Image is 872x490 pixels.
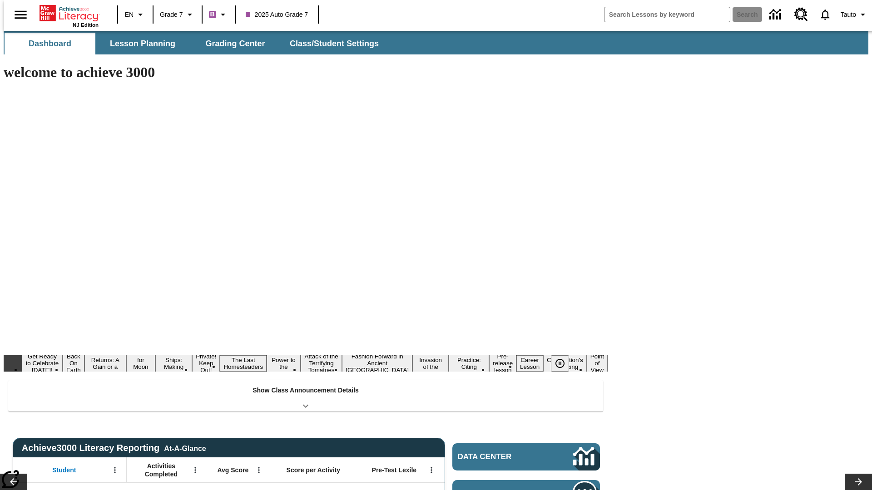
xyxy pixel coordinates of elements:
button: Slide 14 Career Lesson [516,355,543,372]
div: Pause [551,355,578,372]
button: Dashboard [5,33,95,54]
button: Class/Student Settings [282,33,386,54]
span: 2025 Auto Grade 7 [246,10,308,20]
div: SubNavbar [4,31,868,54]
button: Pause [551,355,569,372]
button: Slide 12 Mixed Practice: Citing Evidence [449,348,489,378]
span: EN [125,10,134,20]
span: NJ Edition [73,22,99,28]
span: Activities Completed [131,462,191,478]
span: Lesson Planning [110,39,175,49]
span: Pre-Test Lexile [372,466,417,474]
button: Open side menu [7,1,34,28]
span: Student [52,466,76,474]
button: Language: EN, Select a language [121,6,150,23]
span: B [210,9,215,20]
div: Home [40,3,99,28]
button: Slide 7 The Last Homesteaders [220,355,267,372]
button: Slide 3 Free Returns: A Gain or a Drain? [84,348,126,378]
div: At-A-Glance [164,443,206,453]
button: Slide 16 Point of View [587,352,608,375]
button: Slide 2 Back On Earth [63,352,84,375]
input: search field [604,7,730,22]
button: Open Menu [252,463,266,477]
a: Home [40,4,99,22]
span: Tauto [841,10,856,20]
button: Slide 5 Cruise Ships: Making Waves [155,348,192,378]
button: Slide 13 Pre-release lesson [489,352,516,375]
button: Boost Class color is purple. Change class color [205,6,232,23]
button: Open Menu [188,463,202,477]
button: Profile/Settings [837,6,872,23]
a: Data Center [452,443,600,470]
button: Open Menu [425,463,438,477]
button: Slide 10 Fashion Forward in Ancient Rome [342,352,412,375]
span: Avg Score [217,466,248,474]
button: Slide 15 The Constitution's Balancing Act [543,348,587,378]
button: Slide 9 Attack of the Terrifying Tomatoes [301,352,342,375]
button: Slide 11 The Invasion of the Free CD [412,348,449,378]
span: Score per Activity [287,466,341,474]
span: Dashboard [29,39,71,49]
h1: welcome to achieve 3000 [4,64,608,81]
button: Open Menu [108,463,122,477]
button: Lesson Planning [97,33,188,54]
a: Notifications [813,3,837,26]
span: Data Center [458,452,543,461]
span: Class/Student Settings [290,39,379,49]
button: Slide 8 Solar Power to the People [267,348,301,378]
a: Data Center [764,2,789,27]
span: Grading Center [205,39,265,49]
button: Lesson carousel, Next [845,474,872,490]
button: Slide 4 Time for Moon Rules? [126,348,155,378]
button: Slide 1 Get Ready to Celebrate Juneteenth! [22,352,63,375]
p: Show Class Announcement Details [253,386,359,395]
span: Grade 7 [160,10,183,20]
a: Resource Center, Will open in new tab [789,2,813,27]
button: Slide 6 Private! Keep Out! [192,352,220,375]
div: Show Class Announcement Details [8,380,603,412]
button: Grade: Grade 7, Select a grade [156,6,199,23]
div: SubNavbar [4,33,387,54]
button: Grading Center [190,33,281,54]
span: Achieve3000 Literacy Reporting [22,443,206,453]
